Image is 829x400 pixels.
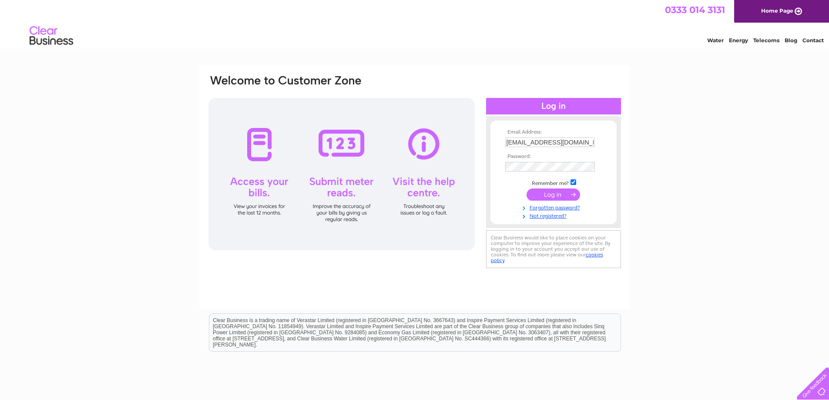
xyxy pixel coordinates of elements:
[209,5,621,42] div: Clear Business is a trading name of Verastar Limited (registered in [GEOGRAPHIC_DATA] No. 3667643...
[503,129,604,135] th: Email Address:
[785,37,797,44] a: Blog
[527,188,580,201] input: Submit
[753,37,779,44] a: Telecoms
[505,203,604,211] a: Forgotten password?
[486,230,621,268] div: Clear Business would like to place cookies on your computer to improve your experience of the sit...
[707,37,724,44] a: Water
[802,37,824,44] a: Contact
[491,252,603,263] a: cookies policy
[503,178,604,187] td: Remember me?
[503,154,604,160] th: Password:
[505,211,604,219] a: Not registered?
[29,23,74,49] img: logo.png
[729,37,748,44] a: Energy
[665,4,725,15] a: 0333 014 3131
